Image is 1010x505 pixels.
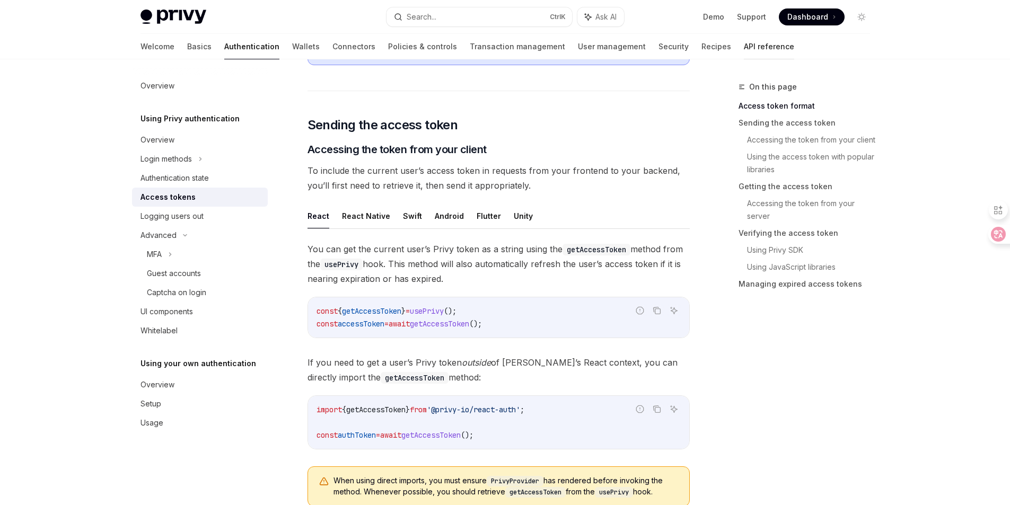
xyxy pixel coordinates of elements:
[401,430,461,440] span: getAccessToken
[132,207,268,226] a: Logging users out
[140,357,256,370] h5: Using your own authentication
[140,229,177,242] div: Advanced
[132,169,268,188] a: Authentication state
[187,34,212,59] a: Basics
[317,306,338,316] span: const
[650,402,664,416] button: Copy the contents from the code block
[140,397,161,410] div: Setup
[308,242,690,286] span: You can get the current user’s Privy token as a string using the method from the hook. This metho...
[140,324,178,337] div: Whitelabel
[577,7,624,26] button: Ask AI
[737,12,766,22] a: Support
[132,130,268,149] a: Overview
[147,248,162,261] div: MFA
[132,76,268,95] a: Overview
[389,319,410,329] span: await
[140,153,192,165] div: Login methods
[461,430,473,440] span: ();
[140,79,174,92] div: Overview
[747,195,879,225] a: Accessing the token from your server
[140,134,174,146] div: Overview
[595,487,633,498] code: usePrivy
[308,142,487,157] span: Accessing the token from your client
[410,405,427,414] span: from
[338,306,342,316] span: {
[435,203,464,228] button: Android
[650,304,664,317] button: Copy the contents from the code block
[388,34,457,59] a: Policies & controls
[140,305,193,318] div: UI components
[739,178,879,195] a: Getting the access token
[595,12,617,22] span: Ask AI
[292,34,320,59] a: Wallets
[317,430,338,440] span: const
[550,13,566,21] span: Ctrl K
[380,430,401,440] span: await
[132,283,268,302] a: Captcha on login
[747,131,879,148] a: Accessing the token from your client
[739,225,879,242] a: Verifying the access token
[487,476,543,486] code: PrivyProvider
[140,10,206,24] img: light logo
[317,405,342,414] span: import
[308,203,329,228] button: React
[320,259,363,270] code: usePrivy
[308,163,690,193] span: To include the current user’s access token in requests from your frontend to your backend, you’ll...
[667,402,681,416] button: Ask AI
[333,475,679,498] span: When using direct imports, you must ensure has rendered before invoking the method. Whenever poss...
[147,267,201,280] div: Guest accounts
[140,172,209,184] div: Authentication state
[132,302,268,321] a: UI components
[563,244,630,255] code: getAccessToken
[853,8,870,25] button: Toggle dark mode
[747,148,879,178] a: Using the access token with popular libraries
[406,306,410,316] span: =
[469,319,482,329] span: ();
[381,372,449,384] code: getAccessToken
[132,264,268,283] a: Guest accounts
[342,203,390,228] button: React Native
[739,276,879,293] a: Managing expired access tokens
[701,34,731,59] a: Recipes
[633,402,647,416] button: Report incorrect code
[747,242,879,259] a: Using Privy SDK
[787,12,828,22] span: Dashboard
[140,191,196,203] div: Access tokens
[338,319,384,329] span: accessToken
[505,487,566,498] code: getAccessToken
[384,319,389,329] span: =
[410,319,469,329] span: getAccessToken
[140,112,240,125] h5: Using Privy authentication
[410,306,444,316] span: usePrivy
[308,355,690,385] span: If you need to get a user’s Privy token of [PERSON_NAME]’s React context, you can directly import...
[317,319,338,329] span: const
[308,117,458,134] span: Sending the access token
[403,203,422,228] button: Swift
[427,405,520,414] span: '@privy-io/react-auth'
[387,7,572,26] button: Search...CtrlK
[132,394,268,413] a: Setup
[140,34,174,59] a: Welcome
[132,321,268,340] a: Whitelabel
[132,188,268,207] a: Access tokens
[514,203,533,228] button: Unity
[578,34,646,59] a: User management
[342,405,346,414] span: {
[406,405,410,414] span: }
[633,304,647,317] button: Report incorrect code
[749,81,797,93] span: On this page
[739,98,879,114] a: Access token format
[332,34,375,59] a: Connectors
[319,476,329,487] svg: Warning
[224,34,279,59] a: Authentication
[140,378,174,391] div: Overview
[658,34,689,59] a: Security
[703,12,724,22] a: Demo
[744,34,794,59] a: API reference
[462,357,491,368] em: outside
[747,259,879,276] a: Using JavaScript libraries
[140,210,204,223] div: Logging users out
[477,203,501,228] button: Flutter
[779,8,845,25] a: Dashboard
[520,405,524,414] span: ;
